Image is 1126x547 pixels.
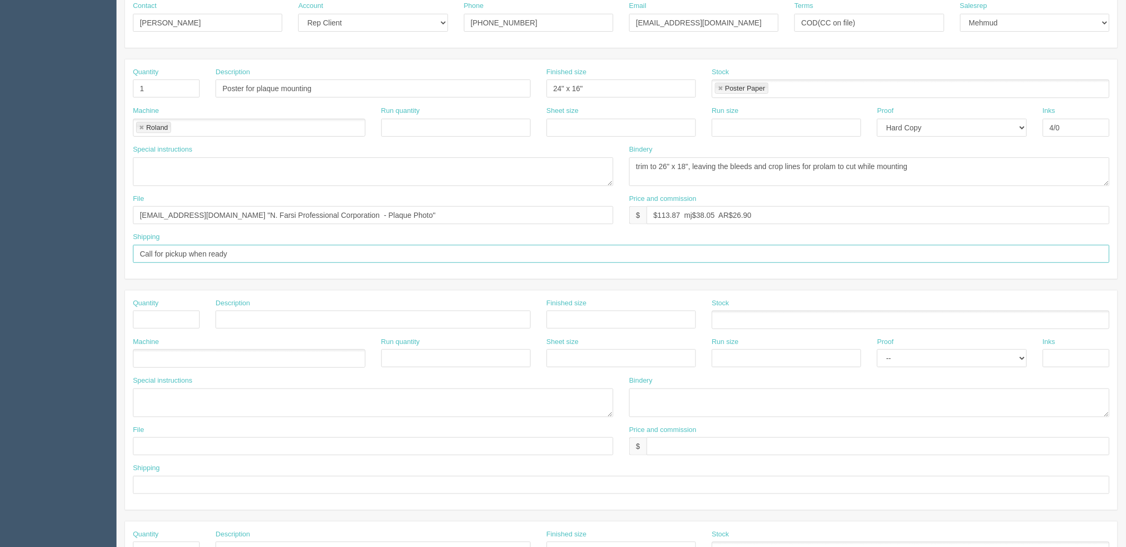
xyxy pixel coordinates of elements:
label: Special instructions [133,376,192,386]
div: $ [629,437,647,455]
label: Stock [712,530,729,540]
label: Run quantity [381,106,420,116]
label: Email [629,1,647,11]
label: Salesrep [960,1,987,11]
label: Phone [464,1,484,11]
label: Account [298,1,323,11]
label: Proof [877,106,893,116]
label: Description [216,298,250,308]
label: Run size [712,106,739,116]
label: Machine [133,106,159,116]
label: Stock [712,298,729,308]
label: Run quantity [381,337,420,347]
textarea: single sided, 50 sheets per pad, print qty: 50 x 50 = 2500 [133,157,613,186]
label: Quantity [133,530,158,540]
label: Finished size [547,298,587,308]
label: Sheet size [547,106,579,116]
label: Inks [1043,337,1056,347]
label: Bindery [629,145,653,155]
div: $ [629,206,647,224]
label: Quantity [133,67,158,77]
label: Proof [877,337,893,347]
label: Machine [133,337,159,347]
label: Description [216,67,250,77]
label: Finished size [547,67,587,77]
label: Run size [712,337,739,347]
label: Finished size [547,530,587,540]
label: Description [216,530,250,540]
label: Sheet size [547,337,579,347]
label: Special instructions [133,145,192,155]
div: Roland [146,124,168,131]
label: Terms [794,1,813,11]
label: Inks [1043,106,1056,116]
div: Poster Paper [725,85,765,92]
label: Bindery [629,376,653,386]
label: File [133,425,144,435]
label: Shipping [133,232,160,242]
label: Shipping [133,463,160,473]
label: Stock [712,67,729,77]
textarea: trim, pad in 50s, add 130# gloss cover backing ARB$25 #11798 [629,157,1110,186]
label: Price and commission [629,194,696,204]
label: Quantity [133,298,158,308]
label: File [133,194,144,204]
label: Price and commission [629,425,696,435]
label: Contact [133,1,157,11]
